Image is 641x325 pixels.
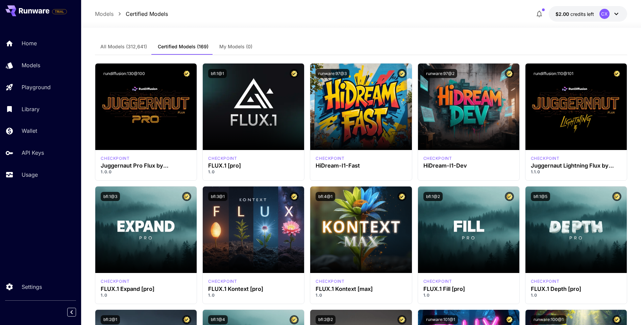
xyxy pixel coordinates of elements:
div: FLUX.1 Kontext [pro] [208,278,237,284]
div: HiDream Fast [316,155,344,161]
p: checkpoint [423,155,452,161]
p: Playground [22,83,51,91]
button: Certified Model – Vetted for best performance and includes a commercial license. [505,69,514,78]
button: Certified Model – Vetted for best performance and includes a commercial license. [505,192,514,201]
button: runware:97@3 [316,69,349,78]
button: Certified Model – Vetted for best performance and includes a commercial license. [290,69,299,78]
h3: FLUX.1 Fill [pro] [423,286,514,292]
button: Certified Model – Vetted for best performance and includes a commercial license. [182,315,191,324]
p: 1.0 [316,292,406,298]
iframe: Chat Widget [607,293,641,325]
p: 1.0 [208,169,299,175]
h3: FLUX.1 Depth [pro] [531,286,621,292]
h3: HiDream-I1-Dev [423,162,514,169]
div: FLUX.1 Kontext [max] [316,278,344,284]
button: bfl:2@2 [316,315,336,324]
p: checkpoint [316,155,344,161]
button: runware:100@1 [531,315,566,324]
p: Library [22,105,40,113]
button: Certified Model – Vetted for best performance and includes a commercial license. [612,192,621,201]
div: CX [599,9,610,19]
button: Certified Model – Vetted for best performance and includes a commercial license. [290,315,299,324]
button: bfl:2@1 [101,315,120,324]
p: checkpoint [101,155,129,161]
button: Certified Model – Vetted for best performance and includes a commercial license. [397,315,406,324]
div: fluxpro [101,278,129,284]
p: 1.0 [423,292,514,298]
div: FLUX.1 D [101,155,129,161]
h3: FLUX.1 Expand [pro] [101,286,191,292]
p: checkpoint [423,278,452,284]
button: bfl:1@4 [208,315,228,324]
button: Certified Model – Vetted for best performance and includes a commercial license. [290,192,299,201]
div: fluxpro [423,278,452,284]
h3: FLUX.1 Kontext [max] [316,286,406,292]
div: FLUX.1 D [531,155,560,161]
p: 1.1.0 [531,169,621,175]
p: checkpoint [208,155,237,161]
p: Models [22,61,40,69]
button: rundiffusion:130@100 [101,69,148,78]
button: bfl:1@5 [531,192,550,201]
span: My Models (0) [219,44,252,50]
div: fluxpro [531,278,560,284]
p: 1.0.0 [101,169,191,175]
p: 1.0 [531,292,621,298]
p: API Keys [22,149,44,157]
p: checkpoint [208,278,237,284]
p: Usage [22,171,38,179]
button: bfl:1@1 [208,69,227,78]
p: Home [22,39,37,47]
div: HiDream Dev [423,155,452,161]
button: bfl:1@3 [101,192,120,201]
button: runware:101@1 [423,315,458,324]
button: Certified Model – Vetted for best performance and includes a commercial license. [182,69,191,78]
span: Certified Models (169) [158,44,208,50]
p: checkpoint [101,278,129,284]
h3: Juggernaut Lightning Flux by RunDiffusion [531,162,621,169]
p: 1.0 [208,292,299,298]
button: Certified Model – Vetted for best performance and includes a commercial license. [397,69,406,78]
p: checkpoint [316,278,344,284]
button: Certified Model – Vetted for best performance and includes a commercial license. [505,315,514,324]
p: checkpoint [531,155,560,161]
button: Collapse sidebar [67,308,76,317]
button: Certified Model – Vetted for best performance and includes a commercial license. [397,192,406,201]
h3: FLUX.1 [pro] [208,162,299,169]
h3: HiDream-I1-Fast [316,162,406,169]
p: 1.0 [101,292,191,298]
h3: FLUX.1 Kontext [pro] [208,286,299,292]
span: Add your payment card to enable full platform functionality. [52,7,67,16]
div: $2.00 [556,10,594,18]
span: All Models (312,641) [100,44,147,50]
button: Certified Model – Vetted for best performance and includes a commercial license. [612,69,621,78]
button: $2.00CX [549,6,627,22]
span: $2.00 [556,11,570,17]
button: bfl:4@1 [316,192,335,201]
h3: Juggernaut Pro Flux by RunDiffusion [101,162,191,169]
p: Settings [22,283,42,291]
button: runware:97@2 [423,69,457,78]
p: checkpoint [531,278,560,284]
button: rundiffusion:110@101 [531,69,576,78]
span: TRIAL [52,9,67,14]
a: Certified Models [126,10,168,18]
a: Models [95,10,114,18]
button: bfl:3@1 [208,192,227,201]
button: Certified Model – Vetted for best performance and includes a commercial license. [182,192,191,201]
div: fluxpro [208,155,237,161]
span: credits left [570,11,594,17]
nav: breadcrumb [95,10,168,18]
